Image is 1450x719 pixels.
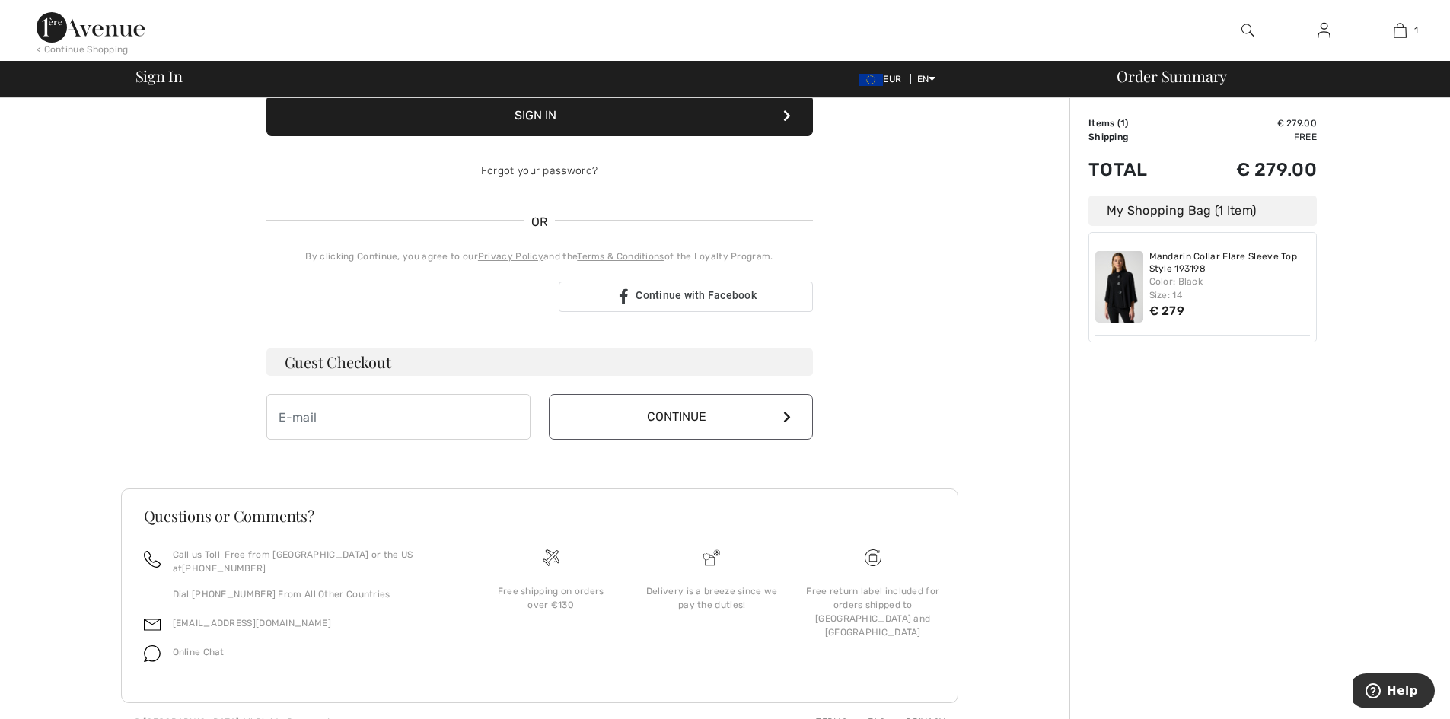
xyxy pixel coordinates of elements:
[524,213,556,231] span: OR
[144,616,161,633] img: email
[37,12,145,43] img: 1ère Avenue
[173,647,225,657] span: Online Chat
[1184,130,1317,144] td: Free
[1184,116,1317,130] td: € 279.00
[859,74,883,86] img: Euro
[1088,144,1184,196] td: Total
[135,68,183,84] span: Sign In
[1088,116,1184,130] td: Items ( )
[182,563,266,574] a: [PHONE_NUMBER]
[481,164,598,177] a: Forgot your password?
[1149,251,1311,275] a: Mandarin Collar Flare Sleeve Top Style 193198
[1318,21,1330,40] img: My Info
[703,549,720,566] img: Delivery is a breeze since we pay the duties!
[1184,144,1317,196] td: € 279.00
[1098,68,1441,84] div: Order Summary
[859,74,907,84] span: EUR
[144,508,935,523] h3: Questions or Comments?
[805,584,942,639] div: Free return label included for orders shipped to [GEOGRAPHIC_DATA] and [GEOGRAPHIC_DATA]
[1353,673,1435,711] iframe: Opens a widget where you can find more information
[173,618,331,628] a: [EMAIL_ADDRESS][DOMAIN_NAME]
[1362,21,1437,40] a: 1
[1149,304,1185,318] span: € 279
[266,394,531,440] input: E-mail
[144,645,161,662] img: chat
[577,251,664,262] a: Terms & Conditions
[1305,21,1343,40] a: Sign In
[1088,130,1184,144] td: Shipping
[266,95,813,136] button: Sign In
[1120,118,1125,129] span: 1
[173,548,452,575] p: Call us Toll-Free from [GEOGRAPHIC_DATA] or the US at
[1149,275,1311,302] div: Color: Black Size: 14
[559,282,813,312] a: Continue with Facebook
[1414,24,1418,37] span: 1
[259,280,554,313] iframe: Sign in with Google Button
[636,289,757,301] span: Continue with Facebook
[917,74,936,84] span: EN
[643,584,780,612] div: Delivery is a breeze since we pay the duties!
[1241,21,1254,40] img: search the website
[483,584,620,612] div: Free shipping on orders over €130
[37,43,129,56] div: < Continue Shopping
[865,549,881,566] img: Free shipping on orders over &#8364;130
[266,250,813,263] div: By clicking Continue, you agree to our and the of the Loyalty Program.
[173,587,452,601] p: Dial [PHONE_NUMBER] From All Other Countries
[1088,196,1317,226] div: My Shopping Bag (1 Item)
[478,251,543,262] a: Privacy Policy
[549,394,813,440] button: Continue
[266,348,813,376] h3: Guest Checkout
[144,551,161,568] img: call
[1394,21,1407,40] img: My Bag
[1095,251,1143,323] img: Mandarin Collar Flare Sleeve Top Style 193198
[543,549,559,566] img: Free shipping on orders over &#8364;130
